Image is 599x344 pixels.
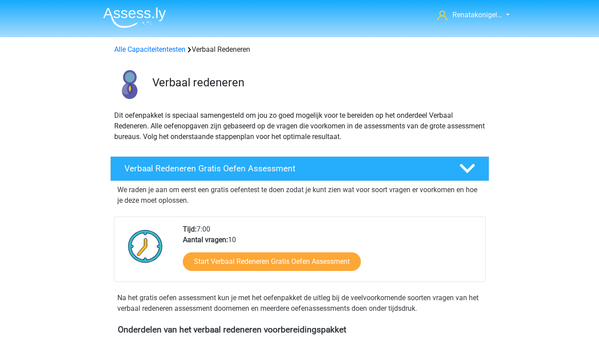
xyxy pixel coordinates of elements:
[152,76,482,89] h3: Verbaal redeneren
[114,293,486,314] div: Na het gratis oefen assessment kun je met het oefenpakket de uitleg bij de veelvoorkomende soorte...
[183,225,197,233] b: Tijd:
[103,7,166,28] img: Assessly
[114,110,485,142] p: Dit oefenpakket is speciaal samengesteld om jou zo goed mogelijk voor te bereiden op het onderdee...
[183,236,228,244] b: Aantal vragen:
[114,45,185,54] a: Alle Capaciteitentesten
[452,11,502,19] span: Renatakonigel…
[117,185,482,206] p: We raden je aan om eerst een gratis oefentest te doen zodat je kunt zien wat voor soort vragen er...
[118,325,482,335] h4: Onderdelen van het verbaal redeneren voorbereidingspakket
[176,224,485,282] div: 7:00 10
[434,10,503,20] a: Renatakonigel…
[111,44,489,55] div: Verbaal Redeneren
[183,252,361,271] a: Start Verbaal Redeneren Gratis Oefen Assessment
[124,163,445,174] h4: Verbaal Redeneren Gratis Oefen Assessment
[123,224,168,268] img: Klok
[107,156,493,181] a: Verbaal Redeneren Gratis Oefen Assessment
[111,66,148,103] img: verbaal redeneren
